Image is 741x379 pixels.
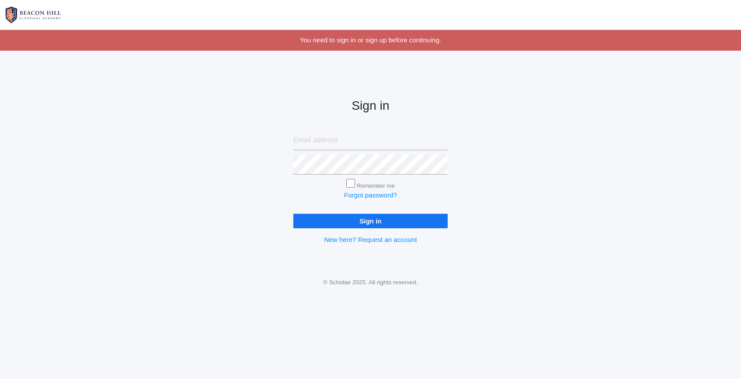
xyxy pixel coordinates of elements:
[293,130,448,150] input: Email address
[344,191,397,199] a: Forgot password?
[324,236,417,243] a: New here? Request an account
[293,214,448,228] input: Sign in
[357,182,395,189] label: Remember me
[293,99,448,113] h2: Sign in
